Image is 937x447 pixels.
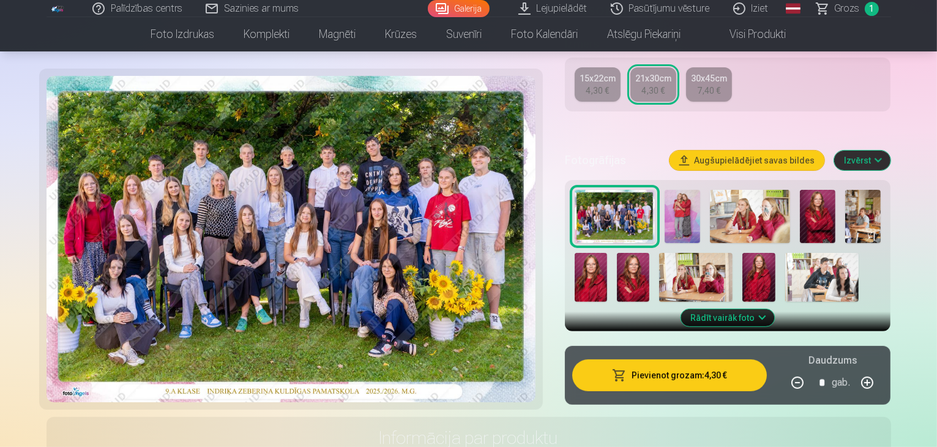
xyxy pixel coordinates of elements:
div: 4,30 € [586,85,609,97]
button: Pievienot grozam:4,30 € [572,359,767,391]
div: 21x30cm [635,72,671,85]
a: Komplekti [230,17,305,51]
button: Augšupielādējiet savas bildes [670,151,824,170]
div: 4,30 € [641,85,665,97]
h5: Daudzums [808,353,857,368]
img: /fa1 [51,5,65,12]
button: Rādīt vairāk foto [681,309,775,326]
div: 15x22cm [580,72,616,85]
div: 30x45cm [691,72,727,85]
div: gab. [832,368,850,397]
span: 1 [865,2,879,16]
a: Foto izdrukas [136,17,230,51]
a: Visi produkti [696,17,801,51]
a: Foto kalendāri [497,17,593,51]
a: Suvenīri [432,17,497,51]
span: Grozs [835,1,860,16]
a: Magnēti [305,17,371,51]
a: Atslēgu piekariņi [593,17,696,51]
div: 7,40 € [697,85,720,97]
button: Izvērst [834,151,890,170]
a: 21x30cm4,30 € [630,67,676,102]
a: 15x22cm4,30 € [575,67,621,102]
a: Krūzes [371,17,432,51]
a: 30x45cm7,40 € [686,67,732,102]
h5: Fotogrāfijas [565,152,660,169]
